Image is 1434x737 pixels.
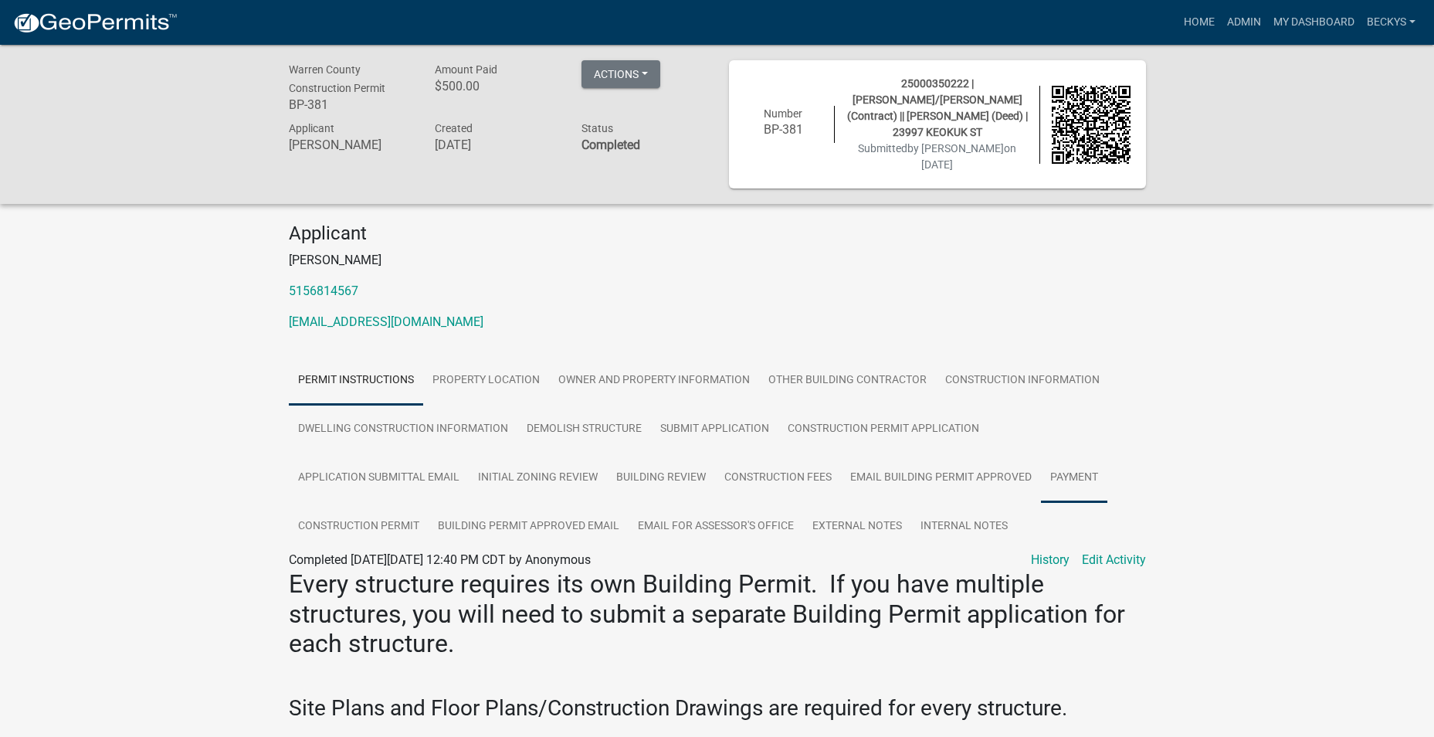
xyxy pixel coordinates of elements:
[289,251,1146,270] p: [PERSON_NAME]
[581,60,660,88] button: Actions
[759,356,936,406] a: Other Building Contractor
[289,552,591,567] span: Completed [DATE][DATE] 12:40 PM CDT by Anonymous
[936,356,1109,406] a: Construction Information
[289,569,1146,658] h2: Every structure requires its own Building Permit. If you have multiple structures, you will need ...
[581,138,640,152] strong: Completed
[581,122,613,134] span: Status
[549,356,759,406] a: Owner and Property Information
[803,502,911,552] a: External Notes
[778,405,988,454] a: Construction Permit Application
[289,453,469,503] a: Application Submittal Email
[435,138,558,152] h6: [DATE]
[435,63,497,76] span: Amount Paid
[429,502,629,552] a: Building Permit Approved Email
[911,502,1017,552] a: Internal Notes
[841,453,1041,503] a: Email Building Permit Approved
[1361,8,1422,37] a: beckys
[289,356,423,406] a: Permit Instructions
[289,222,1146,245] h4: Applicant
[289,502,429,552] a: Construction Permit
[607,453,715,503] a: Building Review
[289,314,483,329] a: [EMAIL_ADDRESS][DOMAIN_NAME]
[1041,453,1107,503] a: Payment
[435,122,473,134] span: Created
[1267,8,1361,37] a: My Dashboard
[858,142,1016,171] span: Submitted on [DATE]
[1082,551,1146,569] a: Edit Activity
[715,453,841,503] a: Construction Fees
[289,695,1146,722] h3: Site Plans and Floor Plans/Construction Drawings are required for every structure.
[289,284,358,298] a: 5156814567
[744,122,823,137] h6: BP-381
[289,97,412,112] h6: BP-381
[651,405,778,454] a: Submit Application
[629,502,803,552] a: Email for Assessor's Office
[1178,8,1221,37] a: Home
[435,79,558,93] h6: $500.00
[764,107,802,120] span: Number
[289,122,334,134] span: Applicant
[907,142,1004,155] span: by [PERSON_NAME]
[1221,8,1267,37] a: Admin
[289,63,385,94] span: Warren County Construction Permit
[1052,86,1131,165] img: QR code
[517,405,651,454] a: Demolish Structure
[469,453,607,503] a: Initial Zoning Review
[289,138,412,152] h6: [PERSON_NAME]
[423,356,549,406] a: Property Location
[847,77,1028,138] span: 25000350222 | [PERSON_NAME]/[PERSON_NAME] (Contract) || [PERSON_NAME] (Deed) | 23997 KEOKUK ST
[289,405,517,454] a: Dwelling Construction Information
[1031,551,1070,569] a: History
